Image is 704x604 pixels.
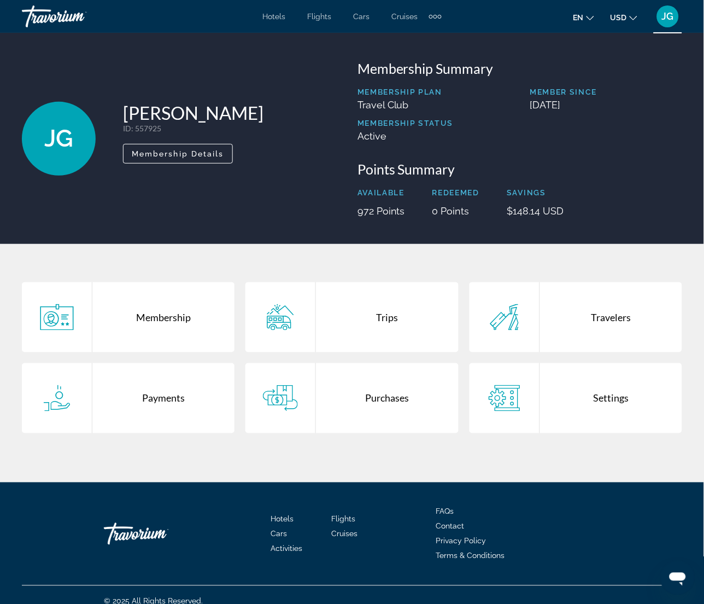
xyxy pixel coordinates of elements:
p: Available [357,188,405,197]
a: Membership Details [123,146,233,158]
div: Membership [92,282,234,352]
p: 972 Points [357,205,405,217]
a: Settings [470,363,682,433]
span: Membership Details [132,149,224,158]
div: Purchases [316,363,458,433]
a: Purchases [245,363,458,433]
a: Hotels [263,12,286,21]
p: Member Since [530,88,682,96]
p: Membership Status [357,119,454,127]
button: Membership Details [123,144,233,164]
button: Change language [573,9,594,25]
iframe: Button to launch messaging window [660,560,695,595]
div: Settings [540,363,682,433]
a: Travelers [470,282,682,352]
span: ID [123,124,131,133]
span: en [573,13,584,22]
p: [DATE] [530,99,682,111]
a: Flights [308,12,332,21]
a: Terms & Conditions [436,551,505,560]
div: Payments [92,363,234,433]
p: Active [357,130,454,142]
p: Travel Club [357,99,454,111]
a: Cruises [392,12,418,21]
p: Redeemed [432,188,479,197]
a: Travorium [22,2,131,31]
a: Cars [271,530,288,538]
p: 0 Points [432,205,479,217]
a: Membership [22,282,234,352]
a: Activities [271,544,303,553]
span: USD [611,13,627,22]
button: User Menu [654,5,682,28]
a: Trips [245,282,458,352]
p: Savings [507,188,564,197]
a: Contact [436,522,465,531]
div: Trips [316,282,458,352]
a: Flights [332,515,356,524]
p: $148.14 USD [507,205,564,217]
a: Cars [354,12,370,21]
button: Change currency [611,9,637,25]
a: Privacy Policy [436,537,486,545]
h3: Membership Summary [357,60,682,77]
span: JG [44,124,73,153]
a: FAQs [436,507,454,516]
div: Travelers [540,282,682,352]
a: Hotels [271,515,294,524]
a: Travorium [104,518,213,550]
button: Extra navigation items [429,8,442,25]
h1: [PERSON_NAME] [123,102,263,124]
span: JG [662,11,674,22]
a: Cruises [332,530,358,538]
p: Membership Plan [357,88,454,96]
p: : 557925 [123,124,263,133]
a: Payments [22,363,234,433]
h3: Points Summary [357,161,682,177]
